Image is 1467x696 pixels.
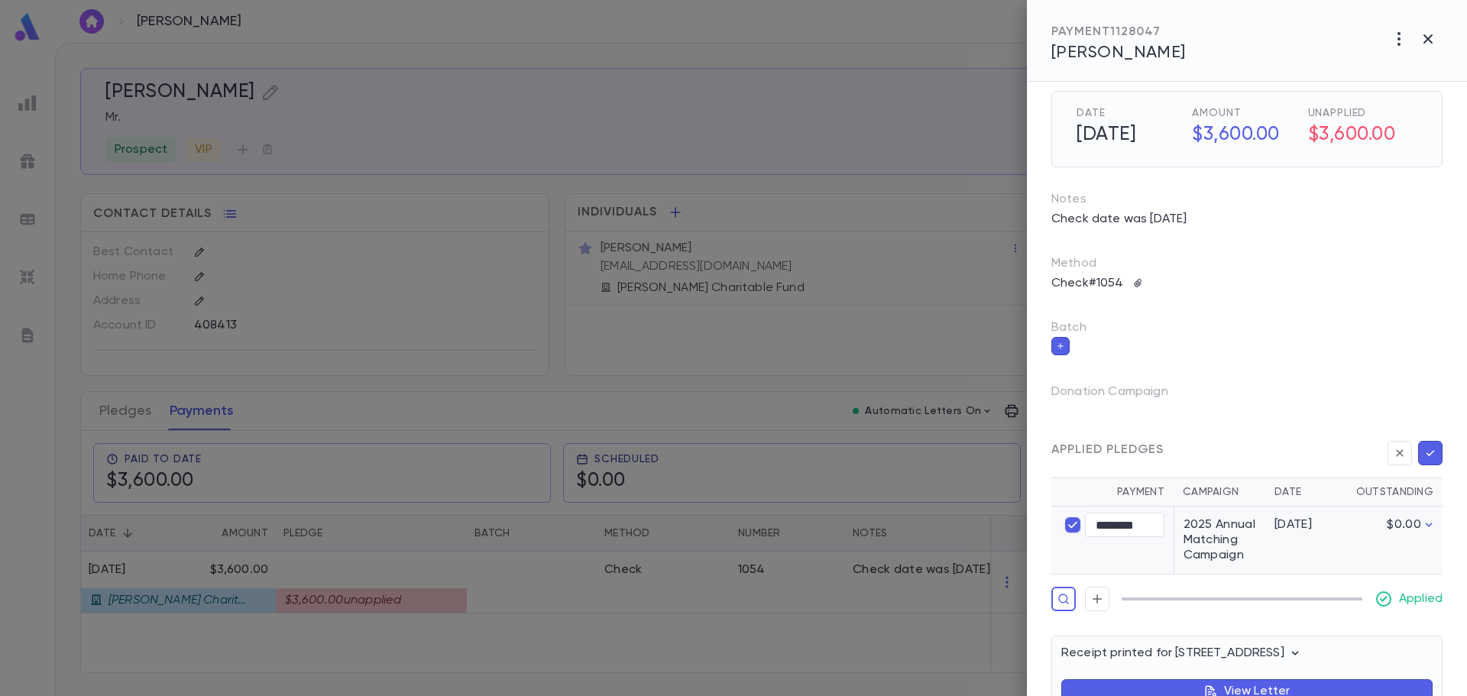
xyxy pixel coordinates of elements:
[1274,517,1333,533] div: [DATE]
[1342,478,1443,507] th: Outstanding
[1051,478,1174,507] th: Payment
[1192,107,1301,119] span: Amount
[1051,380,1193,410] p: Donation Campaign
[1051,320,1443,335] p: Batch
[1308,119,1417,151] h5: $3,600.00
[1308,107,1417,119] span: Unapplied
[1061,646,1303,661] p: Receipt printed for [STREET_ADDRESS]
[1067,119,1186,151] h5: [DATE]
[1051,44,1186,61] span: [PERSON_NAME]
[1342,507,1443,575] td: $0.00
[1051,192,1443,207] p: Notes
[1051,24,1186,40] div: PAYMENT 1128047
[1174,507,1265,575] td: 2025 Annual Matching Campaign
[1051,442,1164,458] span: Applied Pledges
[1077,107,1186,119] span: Date
[1042,207,1443,231] div: Check date was [DATE]
[1183,119,1301,151] h5: $3,600.00
[1174,478,1265,507] th: Campaign
[1051,256,1128,271] p: Method
[1399,591,1443,607] p: Applied
[1042,271,1133,296] p: Check #1054
[1265,478,1342,507] th: Date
